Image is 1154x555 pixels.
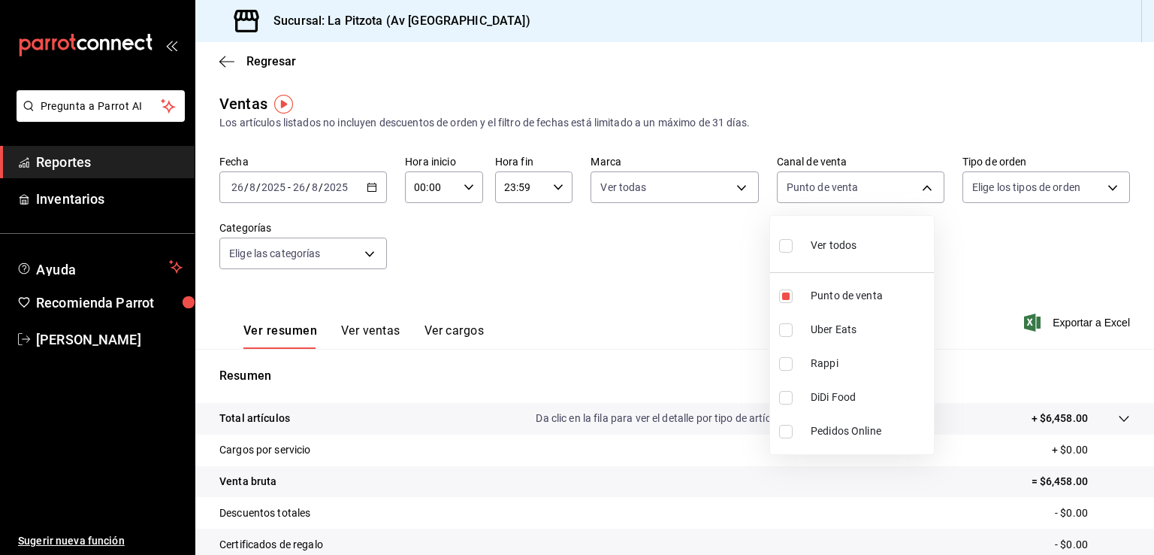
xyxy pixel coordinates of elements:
span: Ver todos [811,238,856,253]
img: Tooltip marker [274,95,293,114]
span: Uber Eats [811,322,928,338]
span: Rappi [811,356,928,372]
span: Pedidos Online [811,423,928,439]
span: DiDi Food [811,390,928,405]
span: Punto de venta [811,288,928,304]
